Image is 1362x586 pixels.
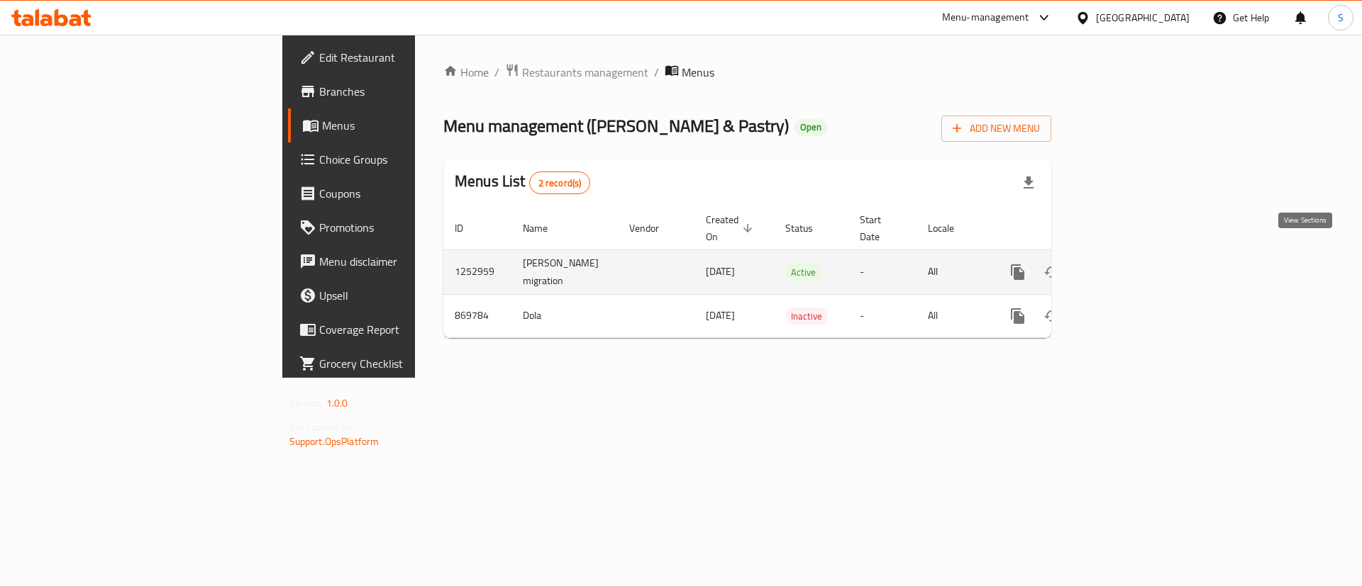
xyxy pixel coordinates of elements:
a: Branches [288,74,510,108]
td: - [848,294,917,337]
td: - [848,249,917,294]
nav: breadcrumb [443,63,1051,81]
span: [DATE] [706,262,735,281]
span: 2 record(s) [530,176,590,190]
span: Created On [706,211,757,245]
button: more [1001,299,1035,333]
td: All [917,249,990,294]
div: Active [785,264,821,281]
a: Edit Restaurant [288,40,510,74]
li: / [654,64,659,81]
button: Change Status [1035,299,1069,333]
a: Menu disclaimer [288,244,510,278]
span: Branches [319,83,499,100]
span: Menu disclaimer [319,253,499,270]
a: Grocery Checklist [288,346,510,381]
span: 1.0.0 [326,394,348,412]
td: [PERSON_NAME] migration [511,249,618,294]
table: enhanced table [443,207,1148,338]
span: Start Date [860,211,899,245]
button: Add New Menu [941,115,1051,142]
span: ID [455,220,482,237]
button: Change Status [1035,255,1069,289]
span: Edit Restaurant [319,49,499,66]
span: Promotions [319,219,499,236]
span: Open [794,121,827,133]
div: Export file [1012,166,1046,200]
div: Total records count [529,171,591,194]
h2: Menus List [455,171,590,194]
span: Menus [322,117,499,134]
span: [DATE] [706,306,735,325]
a: Coupons [288,176,510,210]
span: Grocery Checklist [319,355,499,372]
span: Add New Menu [953,120,1040,137]
span: Upsell [319,287,499,304]
span: Choice Groups [319,151,499,168]
span: Restaurants management [522,64,648,81]
div: [GEOGRAPHIC_DATA] [1096,10,1190,26]
a: Support.OpsPlatform [289,432,380,451]
a: Choice Groups [288,142,510,176]
span: Active [785,264,821,281]
th: Actions [990,207,1148,250]
a: Menus [288,108,510,142]
span: Inactive [785,308,828,325]
span: Name [523,220,566,237]
a: Coverage Report [288,312,510,346]
span: Vendor [629,220,677,237]
span: S [1338,10,1344,26]
button: more [1001,255,1035,289]
a: Restaurants management [505,63,648,81]
span: Coverage Report [319,321,499,338]
span: Locale [928,220,973,237]
span: Menus [682,64,714,81]
td: Dola [511,294,618,337]
td: All [917,294,990,337]
a: Promotions [288,210,510,244]
span: Get support on: [289,418,355,436]
div: Menu-management [942,9,1029,26]
span: Status [785,220,831,237]
span: Menu management ( [PERSON_NAME] & Pastry ) [443,110,789,142]
div: Open [794,119,827,136]
span: Version: [289,394,324,412]
span: Coupons [319,185,499,202]
a: Upsell [288,278,510,312]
